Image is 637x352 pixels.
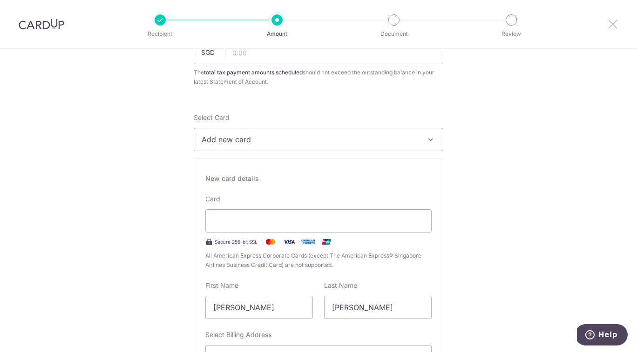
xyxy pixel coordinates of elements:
img: .alt.unionpay [317,236,336,247]
div: The should not exceed the outstanding balance in your latest Statement of Account. [194,68,443,86]
b: total tax payment amounts scheduled [204,69,303,76]
iframe: Opens a widget where you can find more information [577,324,628,347]
p: Amount [243,29,312,39]
p: Review [477,29,546,39]
span: translation missing: en.payables.payment_networks.credit_card.summary.labels.select_card [194,113,230,121]
label: First Name [205,281,238,290]
input: 0.00 [194,41,443,64]
img: Mastercard [261,236,280,247]
div: New card details [205,174,432,183]
img: .alt.amex [298,236,317,247]
img: Visa [280,236,298,247]
span: Add new card [202,134,419,145]
span: All American Express Corporate Cards (except The American Express® Singapore Airlines Business Cr... [205,251,432,270]
span: Secure 256-bit SSL [215,238,258,246]
label: Card [205,194,220,204]
img: CardUp [19,19,64,30]
input: Cardholder First Name [205,296,313,319]
iframe: Secure card payment input frame [213,215,424,226]
label: Select Billing Address [205,330,271,339]
p: Document [359,29,428,39]
input: Cardholder Last Name [324,296,432,319]
button: Add new card [194,128,443,151]
p: Recipient [126,29,195,39]
label: Last Name [324,281,357,290]
span: SGD [201,48,225,57]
